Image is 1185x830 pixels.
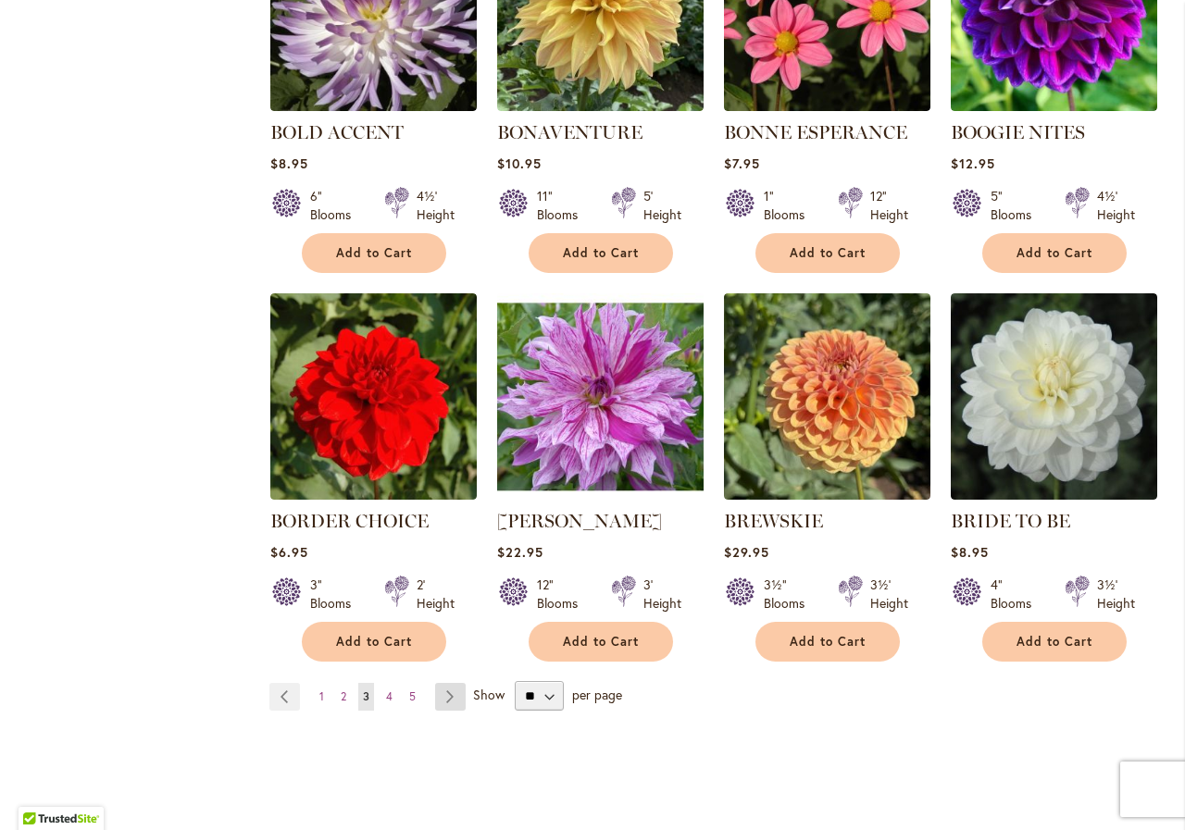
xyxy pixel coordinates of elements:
span: $6.95 [270,543,308,561]
span: 1 [319,689,324,703]
span: Add to Cart [1017,245,1092,261]
a: BREWSKIE [724,510,823,532]
span: $10.95 [497,155,542,172]
a: Bonaventure [497,97,704,115]
span: 2 [341,689,346,703]
iframe: Launch Accessibility Center [14,764,66,816]
div: 3½' Height [1097,576,1135,613]
span: Add to Cart [1017,634,1092,650]
span: Add to Cart [336,634,412,650]
a: 5 [405,683,420,711]
span: $8.95 [270,155,308,172]
div: 3½' Height [870,576,908,613]
button: Add to Cart [982,622,1127,662]
a: BREWSKIE [724,486,930,503]
a: BONNE ESPERANCE [724,97,930,115]
button: Add to Cart [982,233,1127,273]
span: 5 [409,689,416,703]
span: Show [473,686,505,703]
span: $12.95 [951,155,995,172]
button: Add to Cart [302,622,446,662]
a: [PERSON_NAME] [497,510,662,532]
div: 2' Height [417,576,455,613]
a: BORDER CHOICE [270,510,429,532]
button: Add to Cart [755,622,900,662]
div: 12" Blooms [537,576,589,613]
span: 4 [386,689,393,703]
div: 11" Blooms [537,187,589,224]
div: 4" Blooms [991,576,1042,613]
img: BREWSKIE [724,293,930,500]
a: BOLD ACCENT [270,121,404,143]
div: 1" Blooms [764,187,816,224]
span: Add to Cart [563,245,639,261]
img: BRIDE TO BE [951,293,1157,500]
a: BOOGIE NITES [951,97,1157,115]
span: $29.95 [724,543,769,561]
span: $8.95 [951,543,989,561]
div: 6" Blooms [310,187,362,224]
a: BRIDE TO BE [951,510,1070,532]
button: Add to Cart [529,233,673,273]
a: 1 [315,683,329,711]
span: Add to Cart [790,634,866,650]
span: Add to Cart [563,634,639,650]
div: 3" Blooms [310,576,362,613]
span: Add to Cart [336,245,412,261]
a: BOOGIE NITES [951,121,1085,143]
button: Add to Cart [302,233,446,273]
span: per page [572,686,622,703]
a: BONNE ESPERANCE [724,121,907,143]
a: BRIDE TO BE [951,486,1157,503]
div: 3½" Blooms [764,576,816,613]
span: Add to Cart [790,245,866,261]
span: $7.95 [724,155,760,172]
img: Brandon Michael [497,293,704,500]
div: 3' Height [643,576,681,613]
a: Brandon Michael [497,486,704,503]
button: Add to Cart [529,622,673,662]
img: BORDER CHOICE [270,293,477,500]
div: 5' Height [643,187,681,224]
span: 3 [363,689,369,703]
a: 2 [336,683,351,711]
a: BORDER CHOICE [270,486,477,503]
div: 4½' Height [417,187,455,224]
div: 4½' Height [1097,187,1135,224]
div: 5" Blooms [991,187,1042,224]
a: 4 [381,683,397,711]
a: BONAVENTURE [497,121,642,143]
span: $22.95 [497,543,543,561]
a: BOLD ACCENT [270,97,477,115]
div: 12" Height [870,187,908,224]
button: Add to Cart [755,233,900,273]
